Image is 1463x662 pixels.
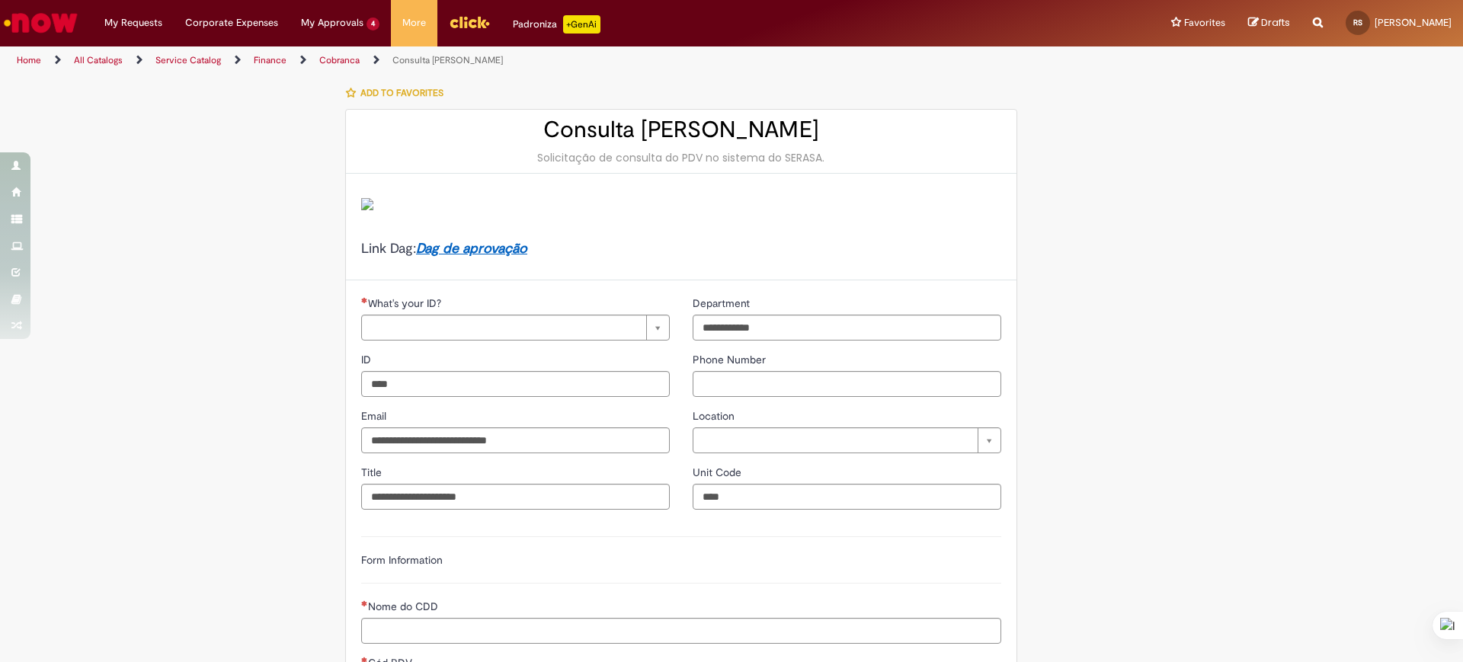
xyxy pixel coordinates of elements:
a: Home [17,54,41,66]
button: Add to favorites [345,77,452,109]
span: Title [361,465,385,479]
input: Nome do CDD [361,618,1001,644]
span: More [402,15,426,30]
a: Dag de aprovação [416,240,527,257]
span: Corporate Expenses [185,15,278,30]
input: Unit Code [693,484,1001,510]
a: Drafts [1248,16,1290,30]
img: ServiceNow [2,8,80,38]
span: Phone Number [693,353,769,366]
p: +GenAi [563,15,600,34]
input: Email [361,427,670,453]
span: Required - What's your ID? [368,296,444,310]
input: Phone Number [693,371,1001,397]
span: Location [693,409,738,423]
span: Email [361,409,389,423]
span: Department [693,296,753,310]
span: Drafts [1261,15,1290,30]
div: Solicitação de consulta do PDV no sistema do SERASA. [361,150,1001,165]
a: Service Catalog [155,54,221,66]
span: Add to favorites [360,87,443,99]
span: Favorites [1184,15,1225,30]
input: Department [693,315,1001,341]
span: My Approvals [301,15,363,30]
input: ID [361,371,670,397]
ul: Page breadcrumbs [11,46,964,75]
a: Finance [254,54,287,66]
span: Nome do CDD [368,600,441,613]
span: Required [361,297,368,303]
div: Padroniza [513,15,600,34]
span: 4 [367,18,379,30]
img: sys_attachment.do [361,198,373,210]
a: All Catalogs [74,54,123,66]
h4: Link Dag: [361,241,1001,257]
span: [PERSON_NAME] [1375,16,1452,29]
span: RS [1353,18,1362,27]
span: Unit Code [693,465,744,479]
span: My Requests [104,15,162,30]
img: click_logo_yellow_360x200.png [449,11,490,34]
label: Form Information [361,553,443,567]
a: Clear field What's your ID? [361,315,670,341]
input: Title [361,484,670,510]
span: ID [361,353,374,366]
a: Cobranca [319,54,360,66]
a: Clear field Location [693,427,1001,453]
h2: Consulta [PERSON_NAME] [361,117,1001,142]
span: Required [361,600,368,606]
a: Consulta [PERSON_NAME] [392,54,503,66]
